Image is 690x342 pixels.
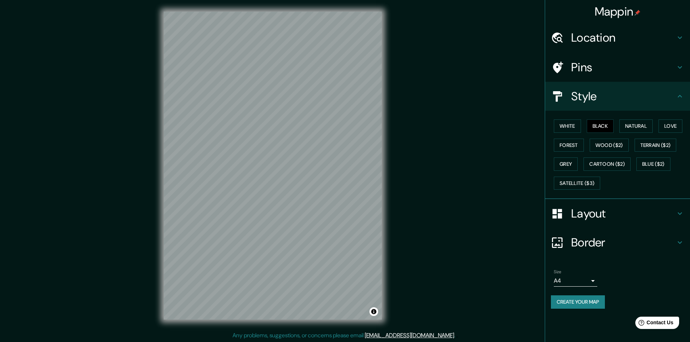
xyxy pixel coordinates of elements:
[595,4,641,19] h4: Mappin
[545,228,690,257] div: Border
[164,12,382,320] canvas: Map
[455,331,456,340] div: .
[587,119,614,133] button: Black
[233,331,455,340] p: Any problems, suggestions, or concerns please email .
[554,157,578,171] button: Grey
[571,206,676,221] h4: Layout
[571,235,676,250] h4: Border
[554,139,584,152] button: Forest
[626,314,682,334] iframe: Help widget launcher
[545,53,690,82] div: Pins
[365,332,454,339] a: [EMAIL_ADDRESS][DOMAIN_NAME]
[554,269,561,275] label: Size
[571,60,676,75] h4: Pins
[636,157,670,171] button: Blue ($2)
[590,139,629,152] button: Wood ($2)
[545,23,690,52] div: Location
[456,331,458,340] div: .
[635,10,640,16] img: pin-icon.png
[584,157,631,171] button: Cartoon ($2)
[369,307,378,316] button: Toggle attribution
[554,177,600,190] button: Satellite ($3)
[635,139,677,152] button: Terrain ($2)
[571,89,676,104] h4: Style
[545,199,690,228] div: Layout
[545,82,690,111] div: Style
[551,295,605,309] button: Create your map
[658,119,682,133] button: Love
[619,119,653,133] button: Natural
[571,30,676,45] h4: Location
[554,119,581,133] button: White
[554,275,597,287] div: A4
